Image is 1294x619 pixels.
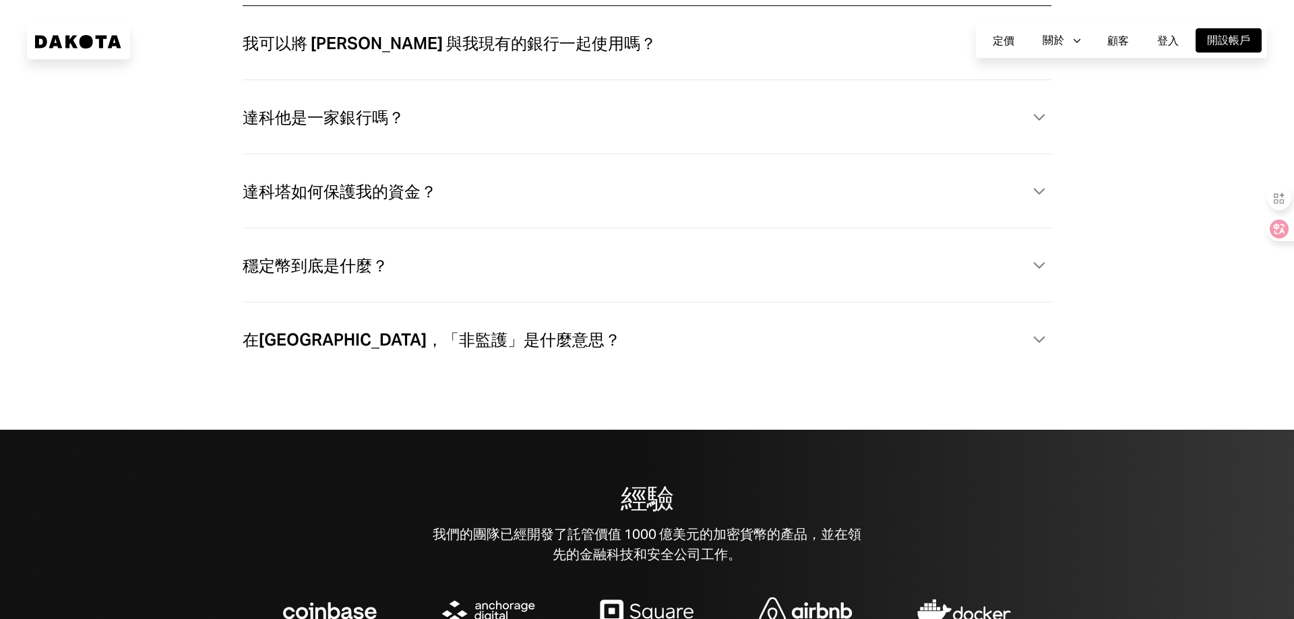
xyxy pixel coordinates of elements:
[981,28,1026,54] a: 定價
[1107,34,1129,48] font: 顧客
[243,255,388,276] font: 穩定幣到底是什麼？
[1096,28,1140,54] a: 顧客
[1207,33,1250,47] font: 開設帳戶
[1043,33,1064,47] font: 關於
[1196,28,1262,53] button: 開設帳戶
[433,525,861,563] font: 我們的團隊已經開發了託管價值 1000 億美元的加密貨幣的產品，並在領先的金融科技和安全公司工作。
[243,107,404,128] font: 達科他是一家銀行嗎？
[1031,28,1090,53] button: 關於
[1096,29,1140,53] button: 顧客
[243,33,656,54] font: 我可以將 [PERSON_NAME] 與我現有的銀行一起使用嗎？
[981,29,1026,53] button: 定價
[1146,29,1190,53] button: 登入
[993,34,1014,48] font: 定價
[621,481,673,515] font: 經驗
[1146,28,1190,54] a: 登入
[243,329,621,350] font: 在[GEOGRAPHIC_DATA]，「非監護」是什麼意思？
[243,181,437,202] font: 達科塔如何保護我的資金？
[1157,34,1179,48] font: 登入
